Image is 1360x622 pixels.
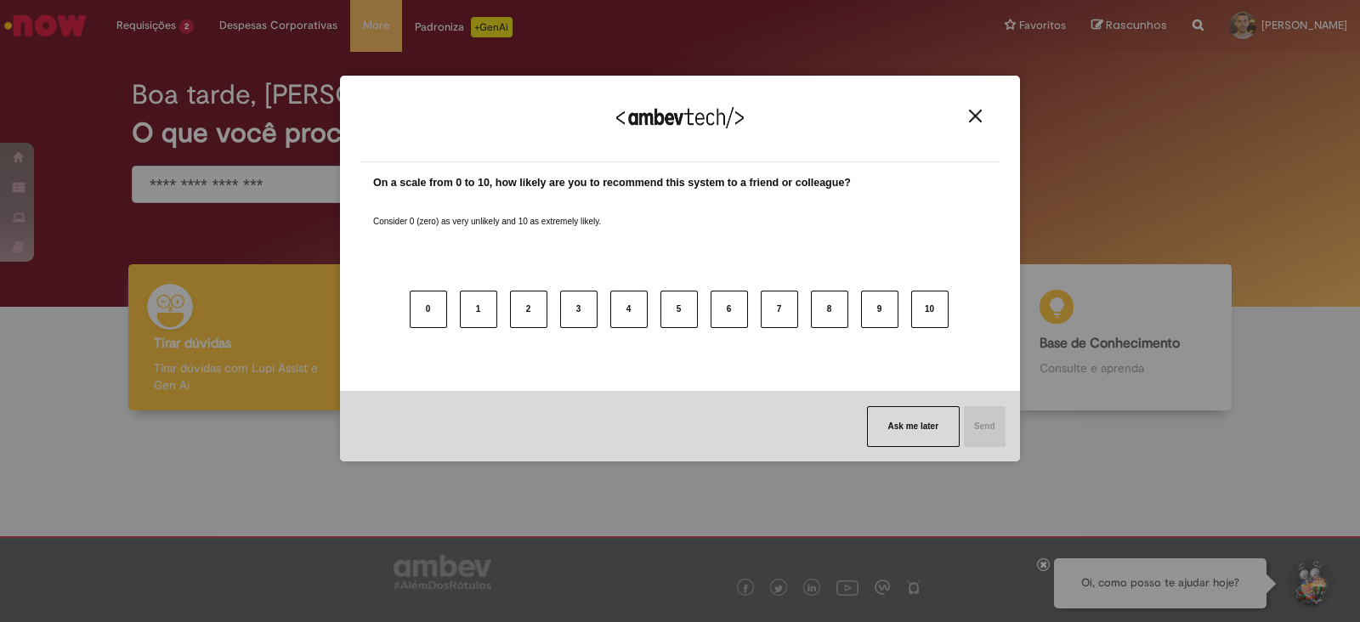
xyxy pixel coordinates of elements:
[711,291,748,328] button: 6
[510,291,547,328] button: 2
[867,406,960,447] button: Ask me later
[761,291,798,328] button: 7
[964,109,987,123] button: Close
[911,291,949,328] button: 10
[373,175,851,191] label: On a scale from 0 to 10, how likely are you to recommend this system to a friend or colleague?
[616,107,744,128] img: Logo Ambevtech
[410,291,447,328] button: 0
[811,291,848,328] button: 8
[610,291,648,328] button: 4
[861,291,898,328] button: 9
[460,291,497,328] button: 1
[373,195,601,228] label: Consider 0 (zero) as very unlikely and 10 as extremely likely.
[969,110,982,122] img: Close
[660,291,698,328] button: 5
[560,291,598,328] button: 3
